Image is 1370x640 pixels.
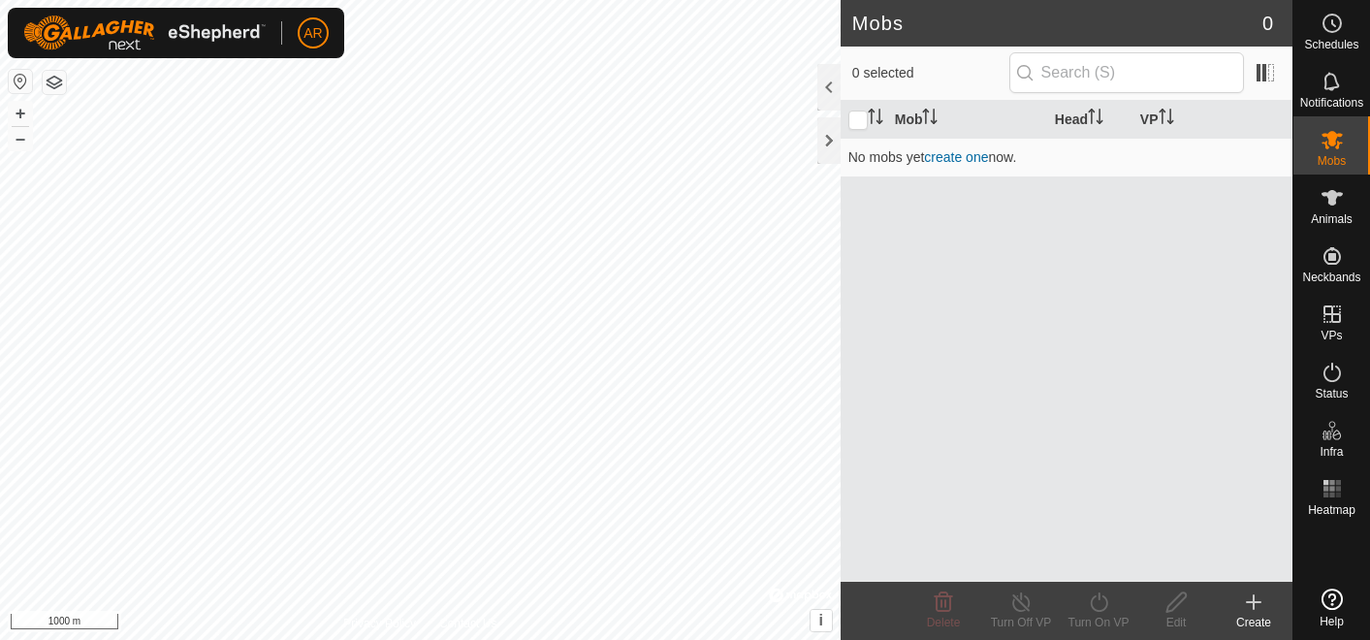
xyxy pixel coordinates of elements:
p-sorticon: Activate to sort [922,112,938,127]
a: Help [1293,581,1370,635]
button: i [811,610,832,631]
img: Gallagher Logo [23,16,266,50]
input: Search (S) [1009,52,1244,93]
a: Privacy Policy [343,615,416,632]
p-sorticon: Activate to sort [1159,112,1174,127]
a: create one [924,149,988,165]
th: Head [1047,101,1132,139]
span: Infra [1320,446,1343,458]
th: Mob [887,101,1047,139]
span: Neckbands [1302,272,1360,283]
p-sorticon: Activate to sort [868,112,883,127]
div: Create [1215,614,1292,631]
span: AR [303,23,322,44]
button: – [9,127,32,150]
span: 0 [1262,9,1273,38]
h2: Mobs [852,12,1262,35]
td: No mobs yet now. [841,138,1292,176]
span: Animals [1311,213,1353,225]
span: Help [1320,616,1344,627]
span: Schedules [1304,39,1358,50]
button: Reset Map [9,70,32,93]
span: VPs [1321,330,1342,341]
div: Edit [1137,614,1215,631]
span: Notifications [1300,97,1363,109]
span: Mobs [1318,155,1346,167]
span: Heatmap [1308,504,1355,516]
div: Turn Off VP [982,614,1060,631]
a: Contact Us [439,615,496,632]
span: Status [1315,388,1348,400]
p-sorticon: Activate to sort [1088,112,1103,127]
button: + [9,102,32,125]
div: Turn On VP [1060,614,1137,631]
span: Delete [927,616,961,629]
th: VP [1132,101,1292,139]
span: i [818,612,822,628]
button: Map Layers [43,71,66,94]
span: 0 selected [852,63,1009,83]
